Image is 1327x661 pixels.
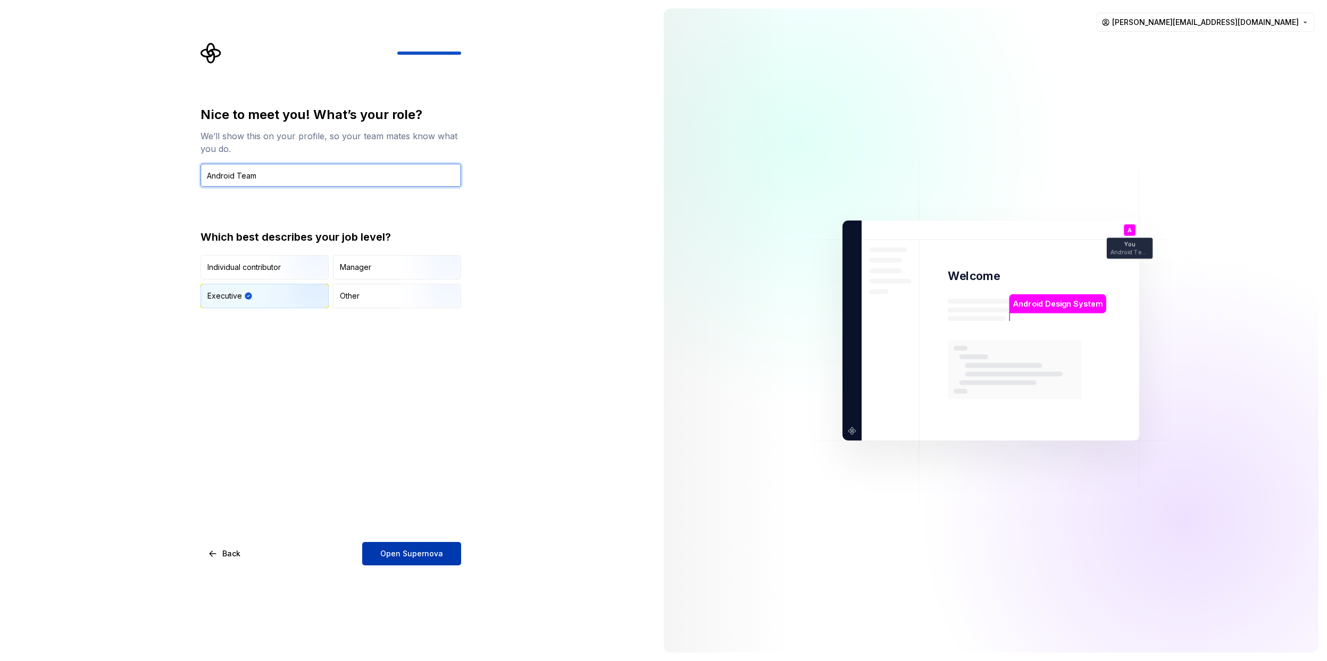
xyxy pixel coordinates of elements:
div: We’ll show this on your profile, so your team mates know what you do. [201,130,461,155]
span: Open Supernova [380,548,443,559]
p: You [1124,242,1135,248]
div: Executive [207,291,242,301]
span: [PERSON_NAME][EMAIL_ADDRESS][DOMAIN_NAME] [1112,17,1299,28]
input: Job title [201,164,461,187]
p: A [1128,227,1132,233]
div: Manager [340,262,371,273]
p: Android Team [1111,249,1149,255]
div: Individual contributor [207,262,281,273]
p: Welcome [948,268,1000,284]
span: Back [222,548,240,559]
svg: Supernova Logo [201,43,222,64]
p: Android Design System [1013,298,1103,310]
button: Back [201,542,249,565]
div: Other [340,291,360,301]
div: Which best describes your job level? [201,230,461,244]
button: Open Supernova [362,542,461,565]
button: [PERSON_NAME][EMAIL_ADDRESS][DOMAIN_NAME] [1097,13,1314,32]
div: Nice to meet you! What’s your role? [201,106,461,123]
